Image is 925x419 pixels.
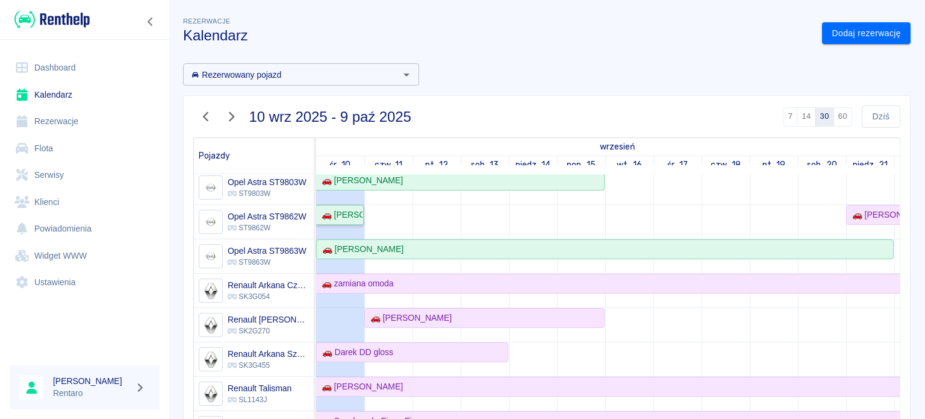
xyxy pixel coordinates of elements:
a: 21 września 2025 [850,156,891,174]
div: 🚗 [PERSON_NAME] [317,380,403,393]
h6: Opel Astra ST9803W [228,176,307,188]
h3: 10 wrz 2025 - 9 paź 2025 [249,109,411,125]
a: Dashboard [10,54,160,81]
h6: [PERSON_NAME] [53,375,130,387]
a: Dodaj rezerwację [822,22,911,45]
a: 20 września 2025 [804,156,840,174]
img: Image [201,281,220,301]
a: Ustawienia [10,269,160,296]
span: Rezerwacje [183,17,230,25]
a: 18 września 2025 [708,156,744,174]
a: Powiadomienia [10,215,160,242]
button: 7 dni [783,107,798,127]
button: Zwiń nawigację [142,14,160,30]
a: 12 września 2025 [422,156,452,174]
p: Rentaro [53,387,130,400]
button: Dziś [862,106,900,128]
a: 14 września 2025 [512,156,554,174]
h6: Renault Arkana Czerwona [228,279,309,291]
a: Kalendarz [10,81,160,109]
p: ST9803W [228,188,307,199]
a: Renthelp logo [10,10,90,30]
img: Image [201,350,220,370]
button: 30 dni [815,107,834,127]
a: Rezerwacje [10,108,160,135]
div: 🚗 Darek DD gloss [317,346,393,359]
h6: Renault Arkana Szara [228,348,309,360]
img: Image [201,247,220,266]
button: 60 dni [833,107,852,127]
img: Image [201,178,220,198]
a: Flota [10,135,160,162]
a: 15 września 2025 [564,156,599,174]
a: 10 września 2025 [597,138,638,156]
h6: Renault Arkana Morski [228,313,309,326]
div: 🚗 [PERSON_NAME] [317,209,363,221]
div: 🚗 zamiana omoda [317,277,394,290]
a: Klienci [10,189,160,216]
a: 16 września 2025 [614,156,645,174]
p: SK3G054 [228,291,309,302]
button: Otwórz [398,66,415,83]
img: Image [201,384,220,404]
div: 🚗 [PERSON_NAME] [317,243,403,256]
h6: Renault Talisman [228,382,291,394]
img: Image [201,212,220,232]
a: 17 września 2025 [664,156,691,174]
img: Renthelp logo [14,10,90,30]
p: ST9863W [228,257,307,268]
a: Widget WWW [10,242,160,269]
p: SL1143J [228,394,291,405]
h3: Kalendarz [183,27,812,44]
p: SK2G270 [228,326,309,336]
a: 10 września 2025 [326,156,353,174]
p: SK3G455 [228,360,309,371]
a: Serwisy [10,162,160,189]
div: 🚗 [PERSON_NAME] [366,312,452,324]
button: 14 dni [797,107,815,127]
span: Pojazdy [199,151,230,161]
img: Image [201,315,220,335]
a: 13 września 2025 [468,156,502,174]
h6: Opel Astra ST9862W [228,210,307,222]
p: ST9862W [228,222,307,233]
h6: Opel Astra ST9863W [228,245,307,257]
a: 19 września 2025 [759,156,789,174]
div: 🚗 [PERSON_NAME] [317,174,403,187]
input: Wyszukaj i wybierz pojazdy... [187,67,396,82]
a: 11 września 2025 [372,156,406,174]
